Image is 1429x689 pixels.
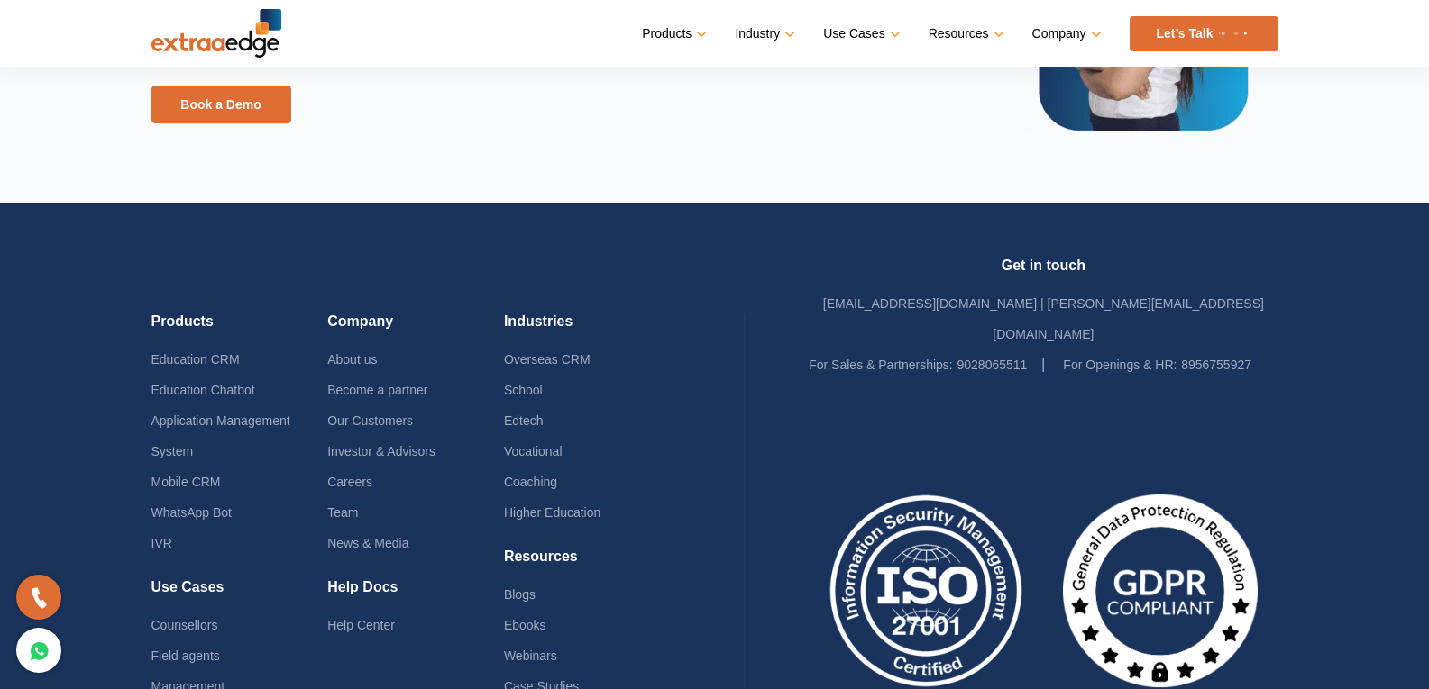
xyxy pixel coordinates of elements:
[504,352,591,367] a: Overseas CRM
[957,358,1027,372] a: 9028065511
[327,352,377,367] a: About us
[327,413,413,428] a: Our Customers
[151,352,240,367] a: Education CRM
[151,383,255,397] a: Education Chatbot
[327,618,395,632] a: Help Center
[504,383,543,397] a: School
[504,648,557,663] a: Webinars
[504,413,544,428] a: Edtech
[151,313,328,344] h4: Products
[151,536,172,550] a: IVR
[151,86,291,123] a: Book a Demo
[151,413,290,458] a: Application Management System
[809,349,953,380] label: For Sales & Partnerships:
[809,257,1278,288] h4: Get in touch
[504,505,600,520] a: Higher Education
[504,548,681,579] h4: Resources
[327,313,504,344] h4: Company
[327,578,504,610] h4: Help Docs
[504,587,536,602] a: Blogs
[504,313,681,344] h4: Industries
[1181,358,1251,372] a: 8956755927
[823,21,896,47] a: Use Cases
[151,505,233,520] a: WhatsApp Bot
[504,618,546,632] a: Ebooks
[151,618,218,632] a: Counsellors
[504,475,557,489] a: Coaching
[642,21,703,47] a: Products
[327,536,408,550] a: News & Media
[327,383,427,397] a: Become a partner
[929,21,1001,47] a: Resources
[327,444,435,458] a: Investor & Advisors
[504,444,563,458] a: Vocational
[151,475,221,489] a: Mobile CRM
[151,648,220,663] a: Field agents
[1032,21,1098,47] a: Company
[327,505,358,520] a: Team
[735,21,792,47] a: Industry
[1063,349,1177,380] label: For Openings & HR:
[1130,16,1278,51] a: Let’s Talk
[151,578,328,610] h4: Use Cases
[823,296,1264,341] a: [EMAIL_ADDRESS][DOMAIN_NAME] | [PERSON_NAME][EMAIL_ADDRESS][DOMAIN_NAME]
[327,475,372,489] a: Careers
